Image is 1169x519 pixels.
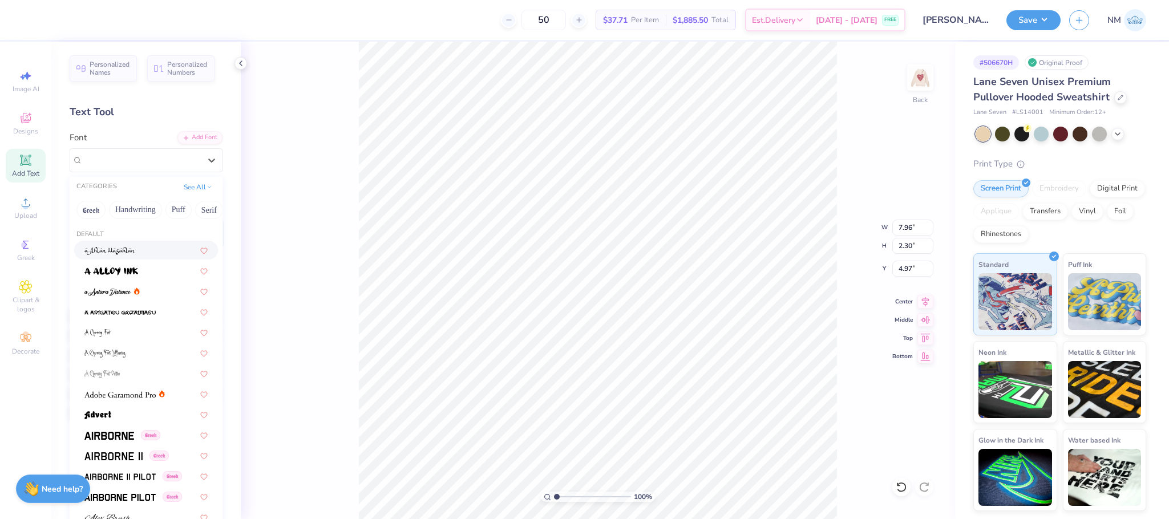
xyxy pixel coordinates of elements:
[90,60,130,76] span: Personalized Names
[84,329,111,337] img: A Charming Font
[973,180,1029,197] div: Screen Print
[13,127,38,136] span: Designs
[13,84,39,94] span: Image AI
[1012,108,1043,117] span: # LS14001
[978,361,1052,418] img: Neon Ink
[892,316,913,324] span: Middle
[892,298,913,306] span: Center
[70,230,223,240] div: Default
[84,391,156,399] img: Adobe Garamond Pro
[973,55,1019,70] div: # 506670H
[914,9,998,31] input: Untitled Design
[973,157,1146,171] div: Print Type
[14,211,37,220] span: Upload
[1124,9,1146,31] img: Naina Mehta
[1025,55,1089,70] div: Original Proof
[6,295,46,314] span: Clipart & logos
[1068,273,1142,330] img: Puff Ink
[84,350,126,358] img: A Charming Font Leftleaning
[1068,346,1135,358] span: Metallic & Glitter Ink
[84,473,156,481] img: Airborne II Pilot
[1068,434,1121,446] span: Water based Ink
[1107,203,1134,220] div: Foil
[84,493,156,501] img: Airborne Pilot
[76,201,106,219] button: Greek
[180,181,216,193] button: See All
[1090,180,1145,197] div: Digital Print
[84,267,138,275] img: a Alloy Ink
[673,14,708,26] span: $1,885.50
[1006,10,1061,30] button: Save
[195,201,223,219] button: Serif
[752,14,795,26] span: Est. Delivery
[711,14,729,26] span: Total
[165,201,192,219] button: Puff
[149,451,169,461] span: Greek
[17,253,35,262] span: Greek
[84,370,120,378] img: A Charming Font Outline
[973,75,1111,104] span: Lane Seven Unisex Premium Pullover Hooded Sweatshirt
[913,95,928,105] div: Back
[978,258,1009,270] span: Standard
[84,452,143,460] img: Airborne II
[70,104,223,120] div: Text Tool
[816,14,877,26] span: [DATE] - [DATE]
[1068,449,1142,506] img: Water based Ink
[84,288,131,296] img: a Antara Distance
[76,182,117,192] div: CATEGORIES
[141,430,160,440] span: Greek
[1107,9,1146,31] a: NM
[973,108,1006,117] span: Lane Seven
[631,14,659,26] span: Per Item
[12,169,39,178] span: Add Text
[1068,361,1142,418] img: Metallic & Glitter Ink
[884,16,896,24] span: FREE
[1022,203,1068,220] div: Transfers
[84,309,156,317] img: a Arigatou Gozaimasu
[167,60,208,76] span: Personalized Numbers
[109,201,162,219] button: Handwriting
[1107,14,1121,27] span: NM
[84,411,111,419] img: Advert
[70,131,87,144] label: Font
[909,66,932,89] img: Back
[978,449,1052,506] img: Glow in the Dark Ink
[1032,180,1086,197] div: Embroidery
[634,492,652,502] span: 100 %
[1049,108,1106,117] span: Minimum Order: 12 +
[892,352,913,360] span: Bottom
[973,226,1029,243] div: Rhinestones
[163,471,182,481] span: Greek
[42,484,83,494] strong: Need help?
[177,131,223,144] div: Add Font
[12,347,39,356] span: Decorate
[84,432,134,440] img: Airborne
[163,492,182,502] span: Greek
[892,334,913,342] span: Top
[978,434,1043,446] span: Glow in the Dark Ink
[603,14,628,26] span: $37.71
[978,273,1052,330] img: Standard
[978,346,1006,358] span: Neon Ink
[973,203,1019,220] div: Applique
[1071,203,1103,220] div: Vinyl
[521,10,566,30] input: – –
[1068,258,1092,270] span: Puff Ink
[84,247,135,255] img: a Ahlan Wasahlan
